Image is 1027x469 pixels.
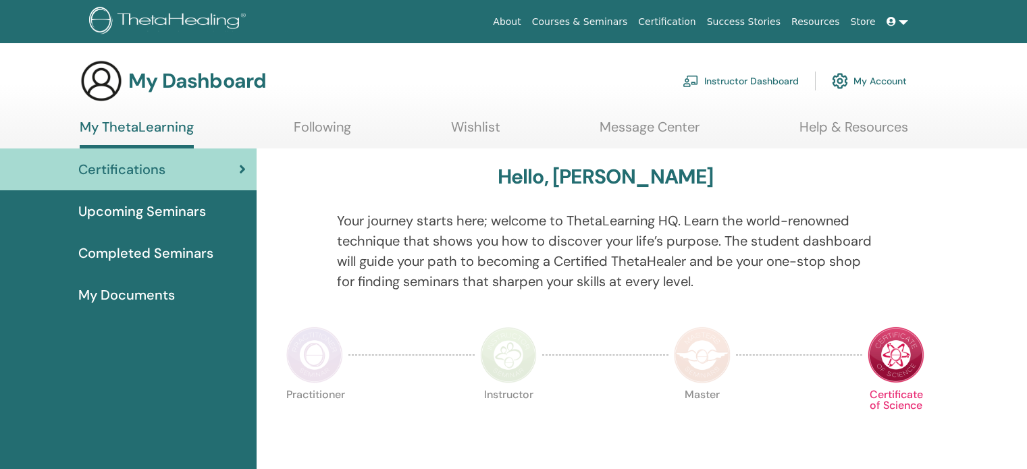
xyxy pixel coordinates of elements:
p: Master [674,389,731,446]
a: Resources [786,9,845,34]
span: Certifications [78,159,165,180]
img: Practitioner [286,327,343,383]
p: Your journey starts here; welcome to ThetaLearning HQ. Learn the world-renowned technique that sh... [337,211,874,292]
img: logo.png [89,7,251,37]
img: Instructor [480,327,537,383]
a: Wishlist [451,119,500,145]
img: chalkboard-teacher.svg [683,75,699,87]
h3: Hello, [PERSON_NAME] [498,165,714,189]
span: My Documents [78,285,175,305]
span: Upcoming Seminars [78,201,206,221]
a: My ThetaLearning [80,119,194,148]
a: My Account [832,66,907,96]
span: Completed Seminars [78,243,213,263]
a: Help & Resources [799,119,908,145]
p: Instructor [480,389,537,446]
a: Store [845,9,881,34]
p: Certificate of Science [868,389,924,446]
p: Practitioner [286,389,343,446]
a: Success Stories [702,9,786,34]
a: About [488,9,526,34]
a: Courses & Seminars [527,9,633,34]
img: Certificate of Science [868,327,924,383]
img: cog.svg [832,70,848,92]
img: generic-user-icon.jpg [80,59,123,103]
a: Certification [633,9,701,34]
img: Master [674,327,731,383]
a: Message Center [600,119,700,145]
h3: My Dashboard [128,69,266,93]
a: Instructor Dashboard [683,66,799,96]
a: Following [294,119,351,145]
